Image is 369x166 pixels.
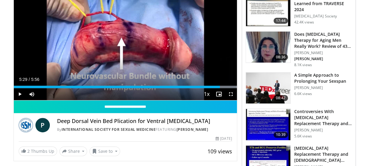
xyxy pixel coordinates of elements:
[294,128,352,133] p: [PERSON_NAME]
[213,88,225,100] button: Enable picture-in-picture mode
[274,18,288,24] span: 17:44
[294,57,352,61] p: [PERSON_NAME]
[27,148,30,154] span: 2
[246,109,352,140] a: 10:39 Controversies With [MEDICAL_DATA] Replacement Therapy and [MEDICAL_DATA] Can… [PERSON_NAME]...
[19,118,33,132] img: International Society for Sexual Medicine
[294,51,352,55] p: [PERSON_NAME]
[294,145,352,163] h3: [MEDICAL_DATA] Replacement Therapy and [DEMOGRAPHIC_DATA] Fertility
[246,32,290,63] img: 4d4bce34-7cbb-4531-8d0c-5308a71d9d6c.150x105_q85_crop-smart_upscale.jpg
[294,20,314,25] p: 42.4K views
[294,134,312,139] p: 5.6K views
[246,109,290,140] img: 418933e4-fe1c-4c2e-be56-3ce3ec8efa3b.150x105_q85_crop-smart_upscale.jpg
[294,109,352,127] h3: Controversies With [MEDICAL_DATA] Replacement Therapy and [MEDICAL_DATA] Can…
[294,85,352,90] p: [PERSON_NAME]
[246,72,352,104] a: 08:47 A Simple Approach to Prolonging Your Sexspan [PERSON_NAME] 6.6K views
[177,127,208,132] a: [PERSON_NAME]
[89,146,120,156] button: Save to
[35,118,50,132] a: P
[29,77,30,82] span: /
[216,136,232,141] div: [DATE]
[294,14,352,19] p: [MEDICAL_DATA] Society
[57,127,232,132] div: By FEATURING
[294,31,352,49] h3: Does [MEDICAL_DATA] Therapy for Aging Men Really Work? Review of 43 St…
[57,118,232,124] h4: Deep Dorsal Vein Bed Plication for Ventral [MEDICAL_DATA]
[274,95,288,101] span: 08:47
[19,77,27,82] span: 5:29
[14,88,26,100] button: Play
[207,148,232,155] span: 109 views
[274,54,288,60] span: 08:36
[62,127,156,132] a: International Society for Sexual Medicine
[246,72,290,104] img: c4bd4661-e278-4c34-863c-57c104f39734.150x105_q85_crop-smart_upscale.jpg
[274,132,288,138] span: 10:39
[31,77,39,82] span: 5:56
[26,88,38,100] button: Mute
[246,31,352,67] a: 08:36 Does [MEDICAL_DATA] Therapy for Aging Men Really Work? Review of 43 St… [PERSON_NAME] [PERS...
[19,146,57,156] a: 2 Thumbs Up
[201,88,213,100] button: Playback Rate
[294,72,352,84] h3: A Simple Approach to Prolonging Your Sexspan
[59,146,87,156] button: Share
[225,88,237,100] button: Fullscreen
[294,91,312,96] p: 6.6K views
[294,63,312,67] p: 8.1K views
[14,86,237,88] div: Progress Bar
